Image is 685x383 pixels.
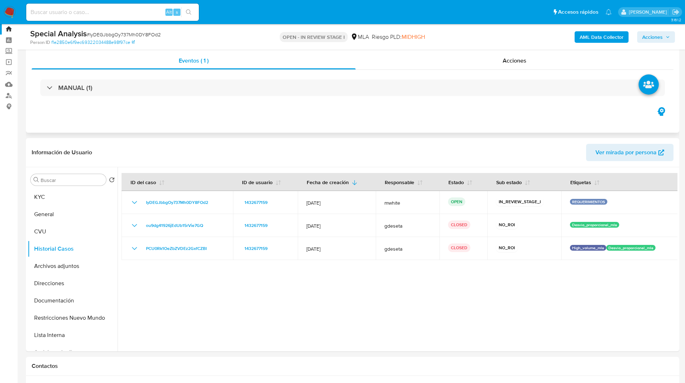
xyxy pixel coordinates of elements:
[351,33,369,41] div: MLA
[28,309,118,327] button: Restricciones Nuevo Mundo
[672,8,680,16] a: Salir
[32,149,92,156] h1: Información de Usuario
[28,327,118,344] button: Lista Interna
[28,257,118,275] button: Archivos adjuntos
[580,31,624,43] b: AML Data Collector
[87,31,161,38] span: # IyDEGJbbgOy737Mh0DY8FOd2
[33,177,39,183] button: Buscar
[575,31,629,43] button: AML Data Collector
[166,9,172,15] span: Alt
[28,275,118,292] button: Direcciones
[40,79,665,96] div: MANUAL (1)
[606,9,612,15] a: Notificaciones
[28,223,118,240] button: CVU
[30,28,87,39] b: Special Analysis
[32,363,673,370] h1: Contactos
[586,144,673,161] button: Ver mirada por persona
[26,8,199,17] input: Buscar usuario o caso...
[176,9,178,15] span: s
[372,33,425,41] span: Riesgo PLD:
[58,84,92,92] h3: MANUAL (1)
[642,31,663,43] span: Acciones
[595,144,657,161] span: Ver mirada por persona
[30,39,50,46] b: Person ID
[109,177,115,185] button: Volver al orden por defecto
[41,177,103,183] input: Buscar
[637,31,675,43] button: Acciones
[671,17,681,23] span: 3.161.2
[558,8,598,16] span: Accesos rápidos
[51,39,135,46] a: f1e2850e6f9ec69322034488e98f97ce
[181,7,196,17] button: search-icon
[179,56,209,65] span: Eventos ( 1 )
[28,344,118,361] button: Anticipos de dinero
[28,292,118,309] button: Documentación
[28,240,118,257] button: Historial Casos
[28,206,118,223] button: General
[402,33,425,41] span: MIDHIGH
[629,9,670,15] p: matiasagustin.white@mercadolibre.com
[503,56,526,65] span: Acciones
[280,32,348,42] p: OPEN - IN REVIEW STAGE I
[28,188,118,206] button: KYC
